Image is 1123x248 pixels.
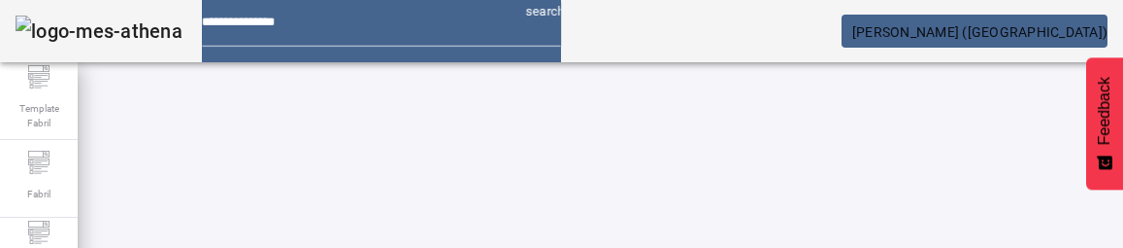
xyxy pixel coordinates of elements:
[852,24,1107,40] span: [PERSON_NAME] ([GEOGRAPHIC_DATA])
[1096,77,1113,145] span: Feedback
[16,16,182,47] img: logo-mes-athena
[10,95,68,136] span: Template Fabril
[21,181,56,207] span: Fabril
[1086,57,1123,190] button: Feedback - Mostrar pesquisa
